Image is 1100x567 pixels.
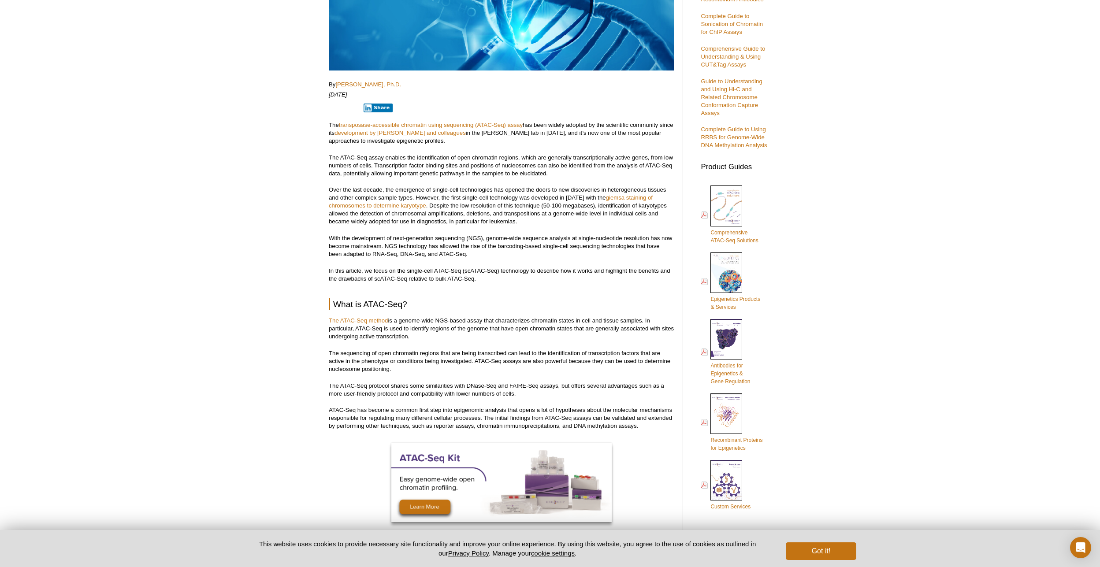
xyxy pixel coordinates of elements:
a: Epigenetics Products& Services [701,252,760,312]
button: Share [364,104,393,112]
p: Over the last decade, the emergence of single-cell technologies has opened the doors to new disco... [329,186,674,226]
p: ATAC-Seq has become a common first step into epigenomic analysis that opens a lot of hypotheses a... [329,406,674,430]
p: The ATAC-Seq assay enables the identification of open chromatin regions, which are generally tran... [329,154,674,178]
a: development by [PERSON_NAME] and colleagues [334,130,466,136]
a: Complete Guide to Using RRBS for Genome-Wide DNA Methylation Analysis [701,126,767,148]
span: Custom Services [710,504,751,510]
img: Epi_brochure_140604_cover_web_70x200 [710,252,742,293]
h3: Product Guides [701,158,771,171]
span: Recombinant Proteins for Epigenetics [710,437,762,451]
img: Custom_Services_cover [710,460,742,500]
a: giemsa staining of chromosomes to determine karyotype [329,194,653,209]
p: The has been widely adopted by the scientific community since its in the [PERSON_NAME] lab in [DA... [329,121,674,145]
a: Antibodies forEpigenetics &Gene Regulation [701,318,750,386]
img: Abs_epi_2015_cover_web_70x200 [710,319,742,359]
p: With the development of next-generation sequencing (NGS), genome-wide sequence analysis at single... [329,234,674,258]
p: In this article, we focus on the single-cell ATAC-Seq (scATAC-Seq) technology to describe how it ... [329,267,674,283]
img: ATAC-Seq Kit [391,443,612,522]
p: The sequencing of open chromatin regions that are being transcribed can lead to the identificatio... [329,349,674,373]
span: Antibodies for Epigenetics & Gene Regulation [710,363,750,385]
a: ComprehensiveATAC-Seq Solutions [701,185,758,245]
p: By [329,81,674,89]
a: Guide to Understanding and Using Hi-C and Related Chromosome Conformation Capture Assays [701,78,762,116]
button: cookie settings [531,549,575,557]
a: [PERSON_NAME], Ph.D. [335,81,401,88]
p: is a genome-wide NGS-based assay that characterizes chromatin states in cell and tissue samples. ... [329,317,674,341]
div: Open Intercom Messenger [1070,537,1091,558]
a: Recombinant Proteinsfor Epigenetics [701,393,762,453]
img: Rec_prots_140604_cover_web_70x200 [710,393,742,434]
p: The ATAC-Seq protocol shares some similarities with DNase-Seq and FAIRE-Seq assays, but offers se... [329,382,674,398]
p: This website uses cookies to provide necessary site functionality and improve your online experie... [244,539,771,558]
span: Comprehensive ATAC-Seq Solutions [710,230,758,244]
h2: What is ATAC-Seq? [329,298,674,310]
a: Complete Guide to Sonication of Chromatin for ChIP Assays [701,13,763,35]
a: Comprehensive Guide to Understanding & Using CUT&Tag Assays [701,45,765,68]
a: transposase-accessible chromatin using sequencing (ATAC-Seq) assay [339,122,523,128]
iframe: X Post Button [329,103,357,112]
a: Custom Services [701,459,751,511]
button: Got it! [786,542,856,560]
span: Epigenetics Products & Services [710,296,760,310]
a: The ATAC-Seq method [329,317,388,324]
img: Comprehensive ATAC-Seq Solutions [710,185,742,226]
em: [DATE] [329,91,347,98]
a: Privacy Policy [448,549,489,557]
